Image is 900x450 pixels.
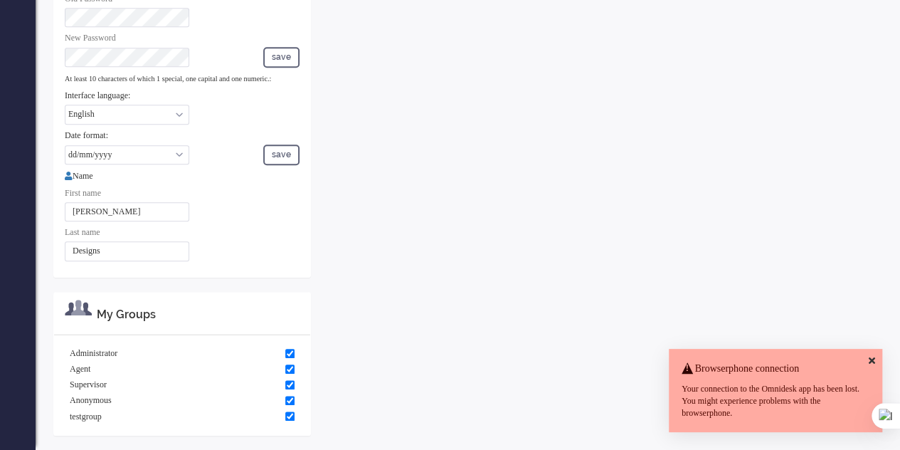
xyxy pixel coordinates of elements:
[70,379,107,391] span: Supervisor
[65,75,271,83] small: At least 10 characters of which 1 special, one capital and one numeric.:
[70,394,112,407] span: Anonymous
[70,411,102,423] span: testgroup
[65,300,92,315] img: ic_m_group.svg
[682,363,869,374] h4: Browserphone connection
[65,130,300,142] div: Date format:
[70,347,117,360] span: Administrator
[70,363,90,375] span: Agent
[263,145,300,165] button: save
[65,188,101,198] span: First name
[263,47,300,68] button: save
[65,90,300,102] div: Interface language:
[682,383,869,419] div: Your connection to the Omnidesk app has been lost. You might experience problems with the browser...
[65,170,300,182] div: Name
[97,307,300,323] div: My Groups
[65,33,116,43] span: New Password
[65,227,100,237] span: Last name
